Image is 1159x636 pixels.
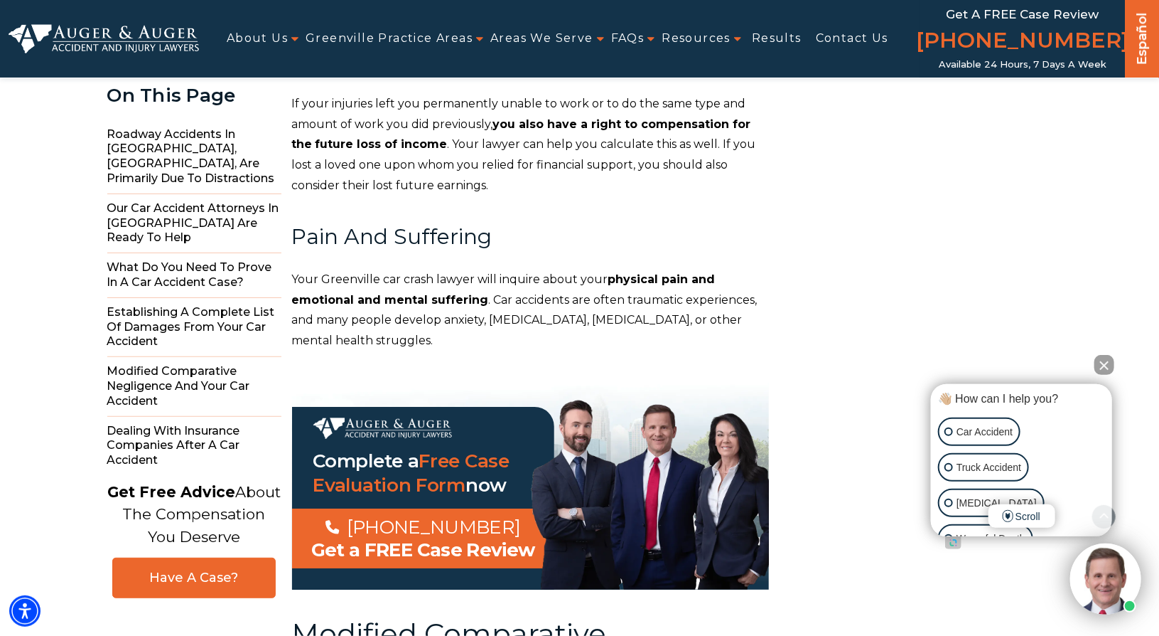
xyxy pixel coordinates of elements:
[956,423,1013,441] p: Car Accident
[1094,355,1114,375] button: Close Intaker Chat Widget
[107,194,281,253] span: Our Car Accident Attorneys in [GEOGRAPHIC_DATA] are Ready to Help
[752,23,802,55] a: Results
[107,357,281,416] span: Modified Comparative Negligence and Your Car Accident
[316,137,448,151] b: future loss of income
[107,120,281,194] span: Roadway Accidents in [GEOGRAPHIC_DATA], [GEOGRAPHIC_DATA], are Primarily Due to Distractions
[611,23,645,55] a: FAQs
[306,23,473,55] a: Greenville Practice Areas
[956,459,1021,477] p: Truck Accident
[107,298,281,357] span: Establishing a Complete List of Damages From Your Car Accident
[107,417,281,475] span: Dealing With Insurance Companies After a Car Accident
[127,570,261,586] span: Have A Case?
[988,504,1055,528] span: Scroll
[112,558,276,598] a: Have A Case?
[956,494,1037,512] p: [MEDICAL_DATA]
[292,223,492,250] span: Pain And Suffering
[662,23,731,55] a: Resources
[292,117,751,152] b: you also have a right to compensation for the
[107,483,235,501] strong: Get Free Advice
[934,391,1109,407] div: 👋🏼 How can I help you?
[490,23,593,55] a: Areas We Serve
[939,59,1106,70] span: Available 24 Hours, 7 Days a Week
[9,595,41,627] div: Accessibility Menu
[816,23,888,55] a: Contact Us
[916,25,1129,59] a: [PHONE_NUMBER]
[292,272,716,307] b: physical pain and emotional and mental suffering
[107,85,281,106] div: On This Page
[325,516,521,539] a: [PHONE_NUMBER]
[292,293,758,348] span: . Car accidents are often traumatic experiences, and many people develop anxiety, [MEDICAL_DATA],...
[313,450,510,497] a: Free Case Evaluation Form
[107,481,281,548] p: About The Compensation You Deserve
[292,97,746,131] span: If your injuries left you permanently unable to work or to do the same type and amount of work yo...
[947,7,1099,21] span: Get a FREE Case Review
[292,137,756,192] span: . Your lawyer can help you calculate this as well. If you lost a loved one upon whom you relied f...
[292,272,608,286] span: Your Greenville car crash lawyer will inquire about your
[956,530,1025,548] p: Wrongful Death
[107,253,281,298] span: What Do You Need to Prove in a Car Accident Case?
[945,536,961,549] a: Open intaker chat
[1070,544,1141,615] img: Intaker widget Avatar
[311,539,535,561] span: Get a FREE Case Review
[227,23,288,55] a: About Us
[292,450,554,498] h3: Complete a now
[9,24,199,53] img: Auger & Auger Accident and Injury Lawyers Logo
